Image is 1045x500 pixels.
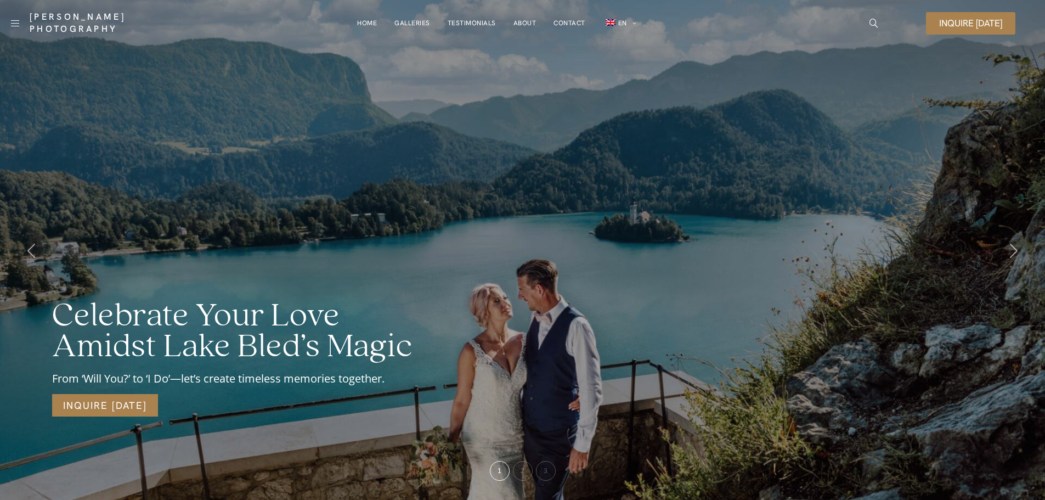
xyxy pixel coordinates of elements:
[864,13,884,33] a: icon-magnifying-glass34
[498,467,501,475] span: 1
[544,467,547,475] span: 3
[394,12,430,34] a: Galleries
[926,12,1015,35] a: Inquire [DATE]
[52,394,158,417] a: Inquire [DATE]
[448,12,496,34] a: Testimonials
[513,12,536,34] a: About
[606,19,615,26] img: EN
[521,467,524,475] span: 2
[553,12,585,34] a: Contact
[30,11,207,35] a: [PERSON_NAME] Photography
[939,19,1002,28] span: Inquire [DATE]
[357,12,377,34] a: Home
[618,19,627,27] span: EN
[52,301,449,363] h2: Celebrate Your Love Amidst Lake Bled’s Magic
[52,371,449,386] div: From ‘Will You?’ to ‘I Do’—let’s create timeless memories together.
[603,12,636,35] a: en_GBEN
